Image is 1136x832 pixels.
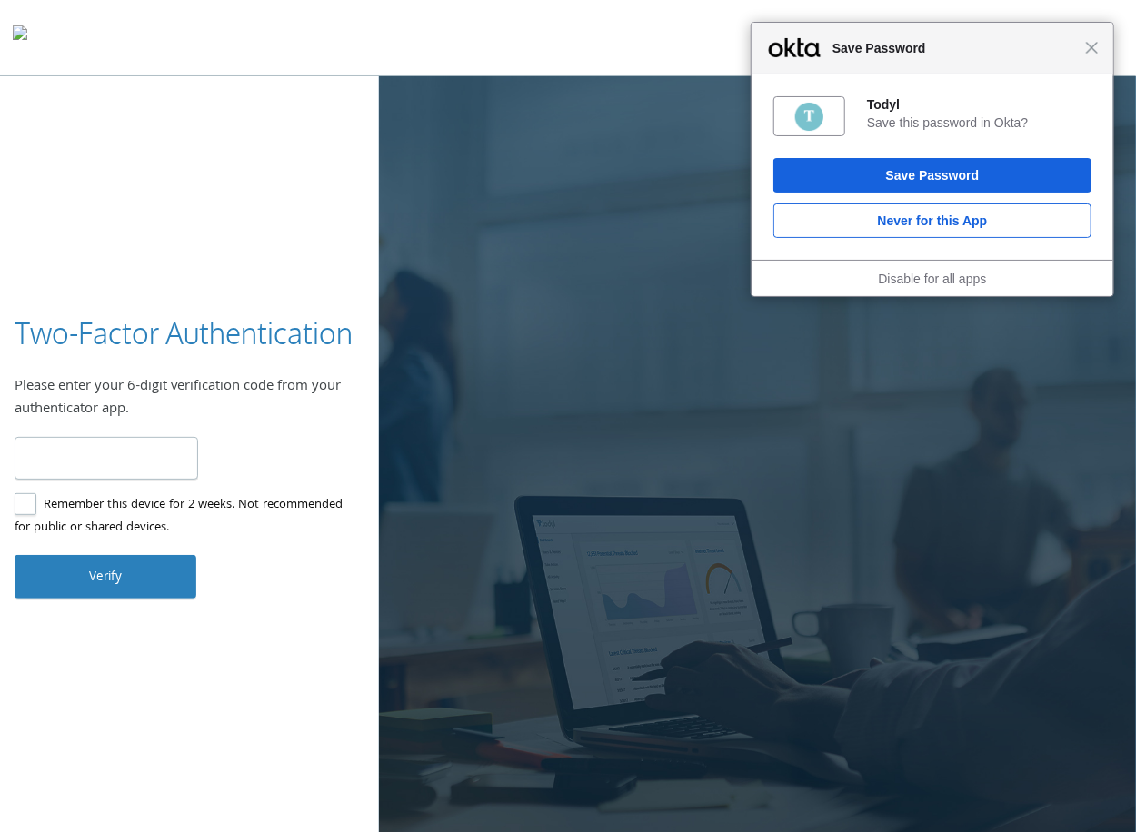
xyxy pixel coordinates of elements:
a: Disable for all apps [878,272,986,286]
h3: Two-Factor Authentication [15,313,353,354]
button: Never for this App [773,203,1091,238]
button: Save Password [773,158,1091,193]
span: Close [1085,41,1099,54]
img: LCuIiAAAABklEQVQDABfwwrNlzCBiAAAAAElFTkSuQmCC [793,101,825,133]
img: todyl-logo-dark.svg [13,19,27,55]
div: Save this password in Okta? [867,114,1091,131]
div: Todyl [867,96,1091,113]
label: Remember this device for 2 weeks. Not recommended for public or shared devices. [15,494,350,540]
span: Save Password [823,37,1085,59]
button: Verify [15,555,196,599]
div: Please enter your 6-digit verification code from your authenticator app. [15,376,364,422]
